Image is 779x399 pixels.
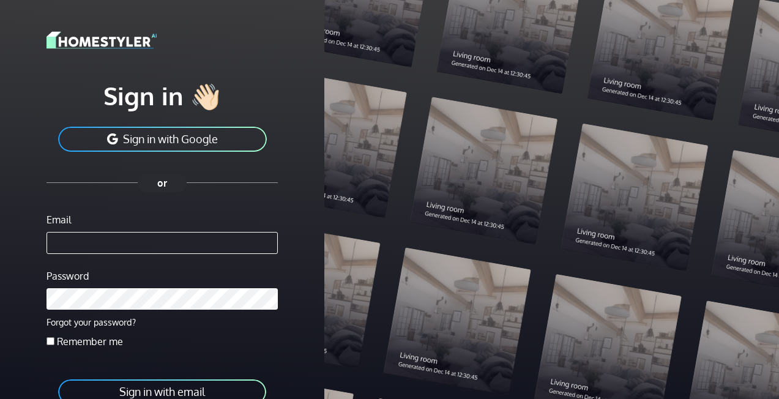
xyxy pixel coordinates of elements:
[47,29,157,51] img: logo-3de290ba35641baa71223ecac5eacb59cb85b4c7fdf211dc9aaecaaee71ea2f8.svg
[57,334,123,349] label: Remember me
[47,316,136,327] a: Forgot your password?
[47,269,89,283] label: Password
[47,212,71,227] label: Email
[57,125,268,153] button: Sign in with Google
[47,80,278,111] h1: Sign in 👋🏻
